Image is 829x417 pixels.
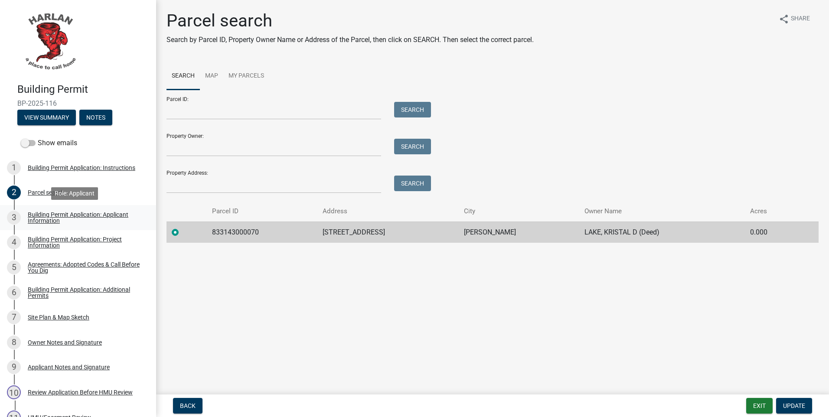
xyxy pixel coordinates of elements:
div: Role: Applicant [51,187,98,200]
div: Agreements: Adopted Codes & Call Before You Dig [28,261,142,274]
div: Applicant Notes and Signature [28,364,110,370]
button: Update [776,398,812,414]
div: Owner Notes and Signature [28,339,102,345]
div: Building Permit Application: Additional Permits [28,287,142,299]
button: Search [394,176,431,191]
td: [PERSON_NAME] [459,222,580,243]
div: 1 [7,161,21,175]
div: Review Application Before HMU Review [28,389,133,395]
td: [STREET_ADDRESS] [317,222,458,243]
div: 10 [7,385,21,399]
wm-modal-confirm: Summary [17,114,76,121]
div: 9 [7,360,21,374]
span: BP-2025-116 [17,99,139,108]
div: Building Permit Application: Instructions [28,165,135,171]
p: Search by Parcel ID, Property Owner Name or Address of the Parcel, then click on SEARCH. Then sel... [166,35,534,45]
div: 7 [7,310,21,324]
i: share [779,14,789,24]
span: Share [791,14,810,24]
a: Search [166,62,200,90]
th: Parcel ID [207,201,318,222]
a: Map [200,62,223,90]
button: Notes [79,110,112,125]
div: 3 [7,211,21,225]
img: City of Harlan, Iowa [17,9,82,74]
button: Exit [746,398,773,414]
h4: Building Permit [17,83,149,96]
div: 2 [7,186,21,199]
td: 0.000 [745,222,799,243]
button: View Summary [17,110,76,125]
a: My Parcels [223,62,269,90]
button: shareShare [772,10,817,27]
button: Back [173,398,202,414]
div: Building Permit Application: Project Information [28,236,142,248]
h1: Parcel search [166,10,534,31]
td: LAKE, KRISTAL D (Deed) [579,222,744,243]
th: Acres [745,201,799,222]
th: City [459,201,580,222]
label: Show emails [21,138,77,148]
th: Address [317,201,458,222]
th: Owner Name [579,201,744,222]
button: Search [394,102,431,117]
div: 4 [7,235,21,249]
div: Building Permit Application: Applicant Information [28,212,142,224]
div: Site Plan & Map Sketch [28,314,89,320]
div: 5 [7,261,21,274]
div: 8 [7,336,21,349]
td: 833143000070 [207,222,318,243]
wm-modal-confirm: Notes [79,114,112,121]
div: Parcel search [28,189,64,195]
span: Back [180,402,196,409]
span: Update [783,402,805,409]
div: 6 [7,286,21,300]
button: Search [394,139,431,154]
